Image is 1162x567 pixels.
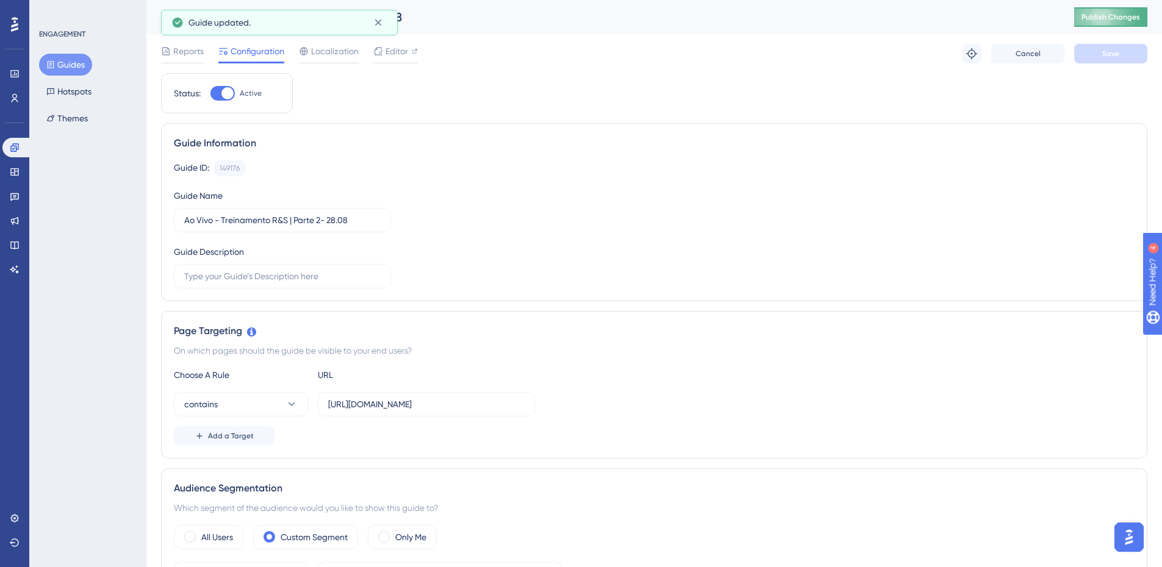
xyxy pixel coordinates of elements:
button: Publish Changes [1074,7,1147,27]
span: contains [184,397,218,412]
div: Guide ID: [174,160,209,176]
iframe: UserGuiding AI Assistant Launcher [1111,519,1147,555]
input: yourwebsite.com/path [328,398,525,411]
div: 4 [85,6,88,16]
div: Guide Description [174,244,244,259]
button: Themes [39,107,95,129]
span: Cancel [1016,49,1041,59]
span: Localization [311,44,359,59]
button: Save [1074,44,1147,63]
div: Ao Vivo - Treinamento R&S | Parte 2- 28.08 [161,9,1044,26]
label: Only Me [395,530,426,544]
div: Guide Information [174,136,1135,151]
span: Configuration [231,44,284,59]
span: Guide updated. [188,15,251,30]
input: Type your Guide’s Description here [184,269,381,283]
span: Save [1102,49,1119,59]
input: Type your Guide’s Name here [184,213,381,227]
div: URL [318,368,452,382]
span: Publish Changes [1081,12,1140,22]
div: Guide Name [174,188,223,203]
div: 149176 [220,163,240,173]
button: Cancel [991,44,1064,63]
button: contains [174,392,308,416]
label: All Users [201,530,233,544]
button: Hotspots [39,80,99,102]
label: Custom Segment [281,530,348,544]
span: Reports [173,44,204,59]
span: Editor [386,44,408,59]
div: On which pages should the guide be visible to your end users? [174,343,1135,358]
button: Guides [39,54,92,76]
div: Which segment of the audience would you like to show this guide to? [174,501,1135,515]
div: Status: [174,86,201,101]
div: Choose A Rule [174,368,308,382]
div: Page Targeting [174,324,1135,338]
div: ENGAGEMENT [39,29,85,39]
span: Add a Target [208,431,254,441]
button: Add a Target [174,426,274,446]
span: Need Help? [29,3,76,18]
span: Active [240,88,262,98]
div: Audience Segmentation [174,481,1135,496]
